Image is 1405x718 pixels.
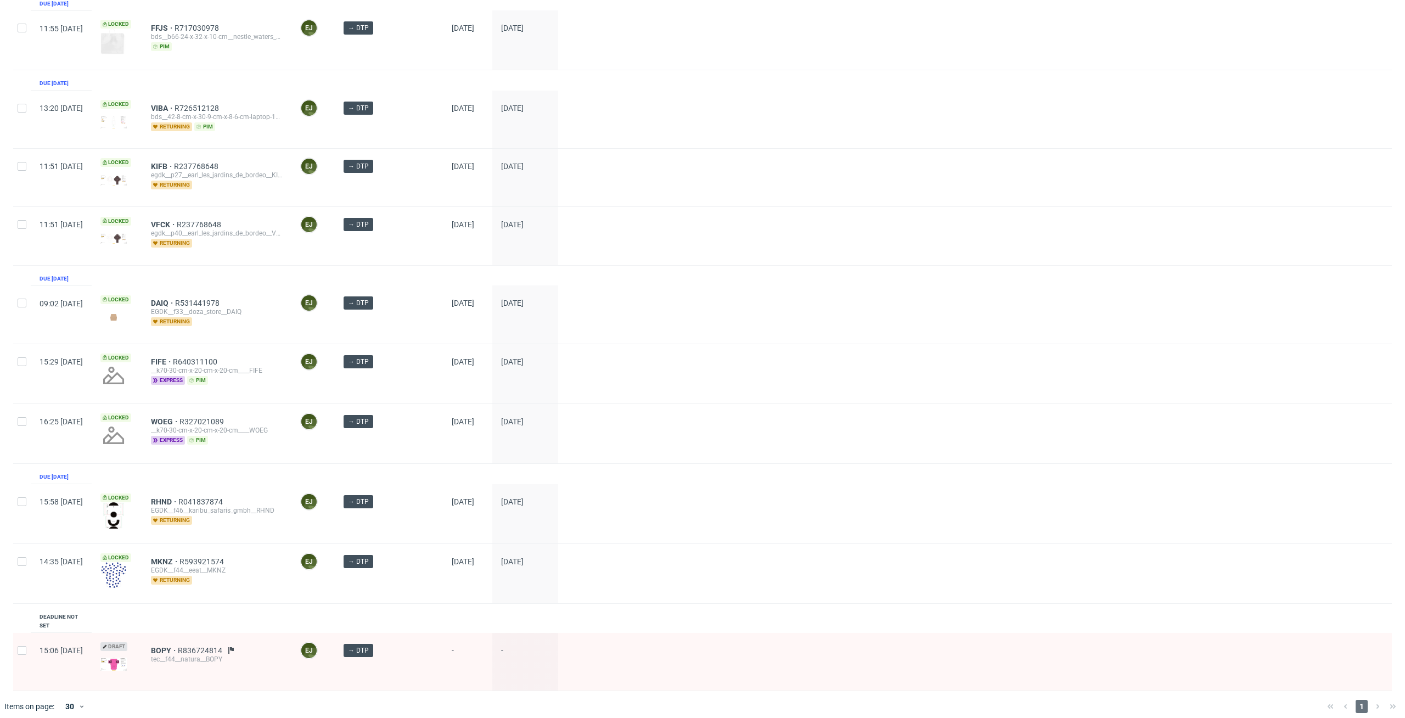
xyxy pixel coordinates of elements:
figcaption: EJ [301,217,317,232]
span: → DTP [348,497,369,507]
a: R640311100 [173,357,220,366]
span: [DATE] [501,417,524,426]
span: [DATE] [452,104,474,113]
span: [DATE] [452,417,474,426]
span: 1 [1356,700,1368,713]
span: [DATE] [452,497,474,506]
span: [DATE] [501,497,524,506]
span: 16:25 [DATE] [40,417,83,426]
span: Locked [100,354,131,362]
span: 15:58 [DATE] [40,497,83,506]
img: version_two_editor_design.png [100,115,127,128]
a: R041837874 [178,497,225,506]
span: R836724814 [178,646,224,655]
figcaption: EJ [301,100,317,116]
span: → DTP [348,298,369,308]
span: [DATE] [501,104,524,113]
span: → DTP [348,417,369,427]
span: Locked [100,553,131,562]
span: Locked [100,493,131,502]
span: pim [151,42,172,51]
span: Locked [100,295,131,304]
a: R237768648 [174,162,221,171]
span: [DATE] [452,162,474,171]
a: R327021089 [179,417,226,426]
img: version_two_editor_design.png [100,658,127,671]
a: R726512128 [175,104,221,113]
span: → DTP [348,103,369,113]
div: Deadline not set [40,613,83,630]
a: RHND [151,497,178,506]
a: KIFB [151,162,174,171]
span: 13:20 [DATE] [40,104,83,113]
span: 11:51 [DATE] [40,220,83,229]
span: Draft [100,642,127,651]
a: DAIQ [151,299,175,307]
div: Due [DATE] [40,79,69,88]
span: [DATE] [501,299,524,307]
figcaption: EJ [301,494,317,509]
img: no_design.png [100,422,127,448]
figcaption: EJ [301,354,317,369]
span: [DATE] [501,24,524,32]
span: [DATE] [501,357,524,366]
span: Items on page: [4,701,54,712]
span: [DATE] [501,162,524,171]
div: bds__42-8-cm-x-30-9-cm-x-8-6-cm-laptop-13-16__g8a_technology_srl__VIBA [151,113,283,121]
a: MKNZ [151,557,179,566]
span: → DTP [348,357,369,367]
span: pim [194,122,215,131]
a: R531441978 [175,299,222,307]
a: R237768648 [177,220,223,229]
div: egdk__p40__earl_les_jardins_de_bordeo__VFCK [151,229,283,238]
div: egdk__p27__earl_les_jardins_de_bordeo__KIFB [151,171,283,179]
span: [DATE] [452,357,474,366]
span: 11:51 [DATE] [40,162,83,171]
span: returning [151,516,192,525]
span: WOEG [151,417,179,426]
figcaption: EJ [301,20,317,36]
div: bds__b66-24-x-32-x-10-cm__nestle_waters_perrier__FFJS [151,32,283,41]
span: → DTP [348,220,369,229]
a: R717030978 [175,24,221,32]
a: VIBA [151,104,175,113]
span: - [501,646,549,677]
div: Due [DATE] [40,274,69,283]
span: [DATE] [501,220,524,229]
figcaption: EJ [301,159,317,174]
img: version_two_editor_design.png [100,175,127,186]
span: → DTP [348,557,369,566]
span: Locked [100,20,131,29]
span: express [151,436,185,445]
div: EGDK__f33__doza_store__DAIQ [151,307,283,316]
div: __k70-30-cm-x-20-cm-x-20-cm____FIFE [151,366,283,375]
span: returning [151,122,192,131]
span: FFJS [151,24,175,32]
div: __k70-30-cm-x-20-cm-x-20-cm____WOEG [151,426,283,435]
div: EGDK__f46__karibu_safaris_gmbh__RHND [151,506,283,515]
img: version_two_editor_design.png [100,233,127,244]
span: Locked [100,413,131,422]
span: Locked [100,217,131,226]
span: [DATE] [452,220,474,229]
img: no_design.png [100,362,127,389]
span: 11:55 [DATE] [40,24,83,33]
div: tec__f44__natura__BOPY [151,655,283,664]
span: VFCK [151,220,177,229]
a: BOPY [151,646,178,655]
img: version_two_editor_design.png [100,562,127,588]
span: pim [187,436,208,445]
figcaption: EJ [301,295,317,311]
figcaption: EJ [301,414,317,429]
a: FIFE [151,357,173,366]
span: - [452,646,484,677]
span: [DATE] [452,299,474,307]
